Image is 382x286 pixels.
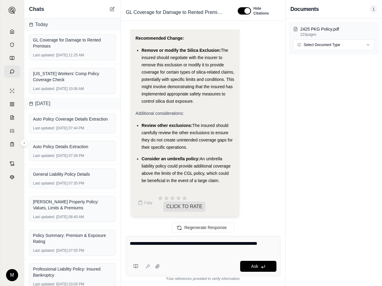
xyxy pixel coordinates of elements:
[33,215,55,219] span: Last updated:
[33,171,112,177] div: General Liability Policy Details
[293,26,374,37] button: 2425 PKG Policy.pdf223pages
[4,171,20,183] a: Legal Search Engine
[24,98,121,110] div: [DATE]
[4,138,20,150] a: Coverage Table
[109,5,116,13] button: New Chat
[33,53,112,58] div: [DATE] 11:25 AM
[33,181,55,186] span: Last updated:
[4,111,20,124] a: Claim Coverage
[184,225,227,230] span: Regenerate Response
[4,39,20,51] a: Documents Vault
[240,261,276,272] button: Ask
[370,5,377,13] span: 1
[33,71,112,83] div: [US_STATE] Workers' Comp Policy Coverage Check
[6,269,18,281] div: M
[33,126,55,131] span: Last updated:
[33,266,112,278] div: Professional Liability Policy: Insured Bankruptcy
[33,86,55,91] span: Last updated:
[4,125,20,137] a: Custom Report
[123,8,230,17] div: Edit Title
[33,53,55,58] span: Last updated:
[142,123,192,128] span: Review other exclusions:
[33,116,112,122] div: Auto Policy Coverage Details Extraction
[33,144,112,150] div: Auto Policy Details Extraction
[33,37,112,49] div: GL Coverage for Damage to Rented Premises
[8,7,16,14] img: Expand sidebar
[4,98,20,110] a: Policy Comparisons
[4,85,20,97] a: Single Policy
[6,4,18,16] button: Expand sidebar
[33,199,112,211] div: [PERSON_NAME] Property Policy: Values, Limits & Premiums
[33,181,112,186] div: [DATE] 07:35 PM
[144,200,152,205] span: Copy
[135,111,184,116] span: Additional considerations:
[172,223,234,232] button: Regenerate Response
[24,18,121,31] div: Today
[142,156,200,161] span: Consider an umbrella policy:
[4,158,20,170] a: Contract Analysis
[163,201,205,212] span: CLICK TO RATE
[33,248,112,253] div: [DATE] 07:55 PM
[290,5,319,13] h3: Documents
[33,215,112,219] div: [DATE] 08:40 AM
[123,8,225,17] span: GL Coverage for Damage to Rented Premises
[126,276,280,281] div: *Use references provided to verify information.
[33,153,112,158] div: [DATE] 07:39 PM
[300,32,374,37] p: 223 pages
[142,48,221,53] span: Remove or modify the Silica Exclusion:
[135,197,155,209] button: Copy
[300,26,374,32] p: 2425 PKG Policy.pdf
[33,86,112,91] div: [DATE] 10:06 AM
[4,52,20,64] a: Prompt Library
[21,139,28,147] button: Expand sidebar
[33,232,112,244] div: Policy Summary: Premium & Exposure Rating
[251,264,258,269] span: Ask
[33,153,55,158] span: Last updated:
[33,248,55,253] span: Last updated:
[4,65,20,78] a: Chat
[29,5,44,13] span: Chats
[135,36,184,41] strong: Recommended Change:
[4,25,20,38] a: Home
[253,6,277,16] span: Hide Citations
[33,126,112,131] div: [DATE] 07:44 PM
